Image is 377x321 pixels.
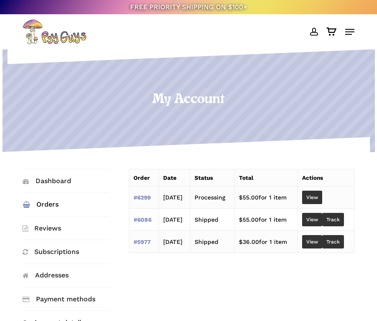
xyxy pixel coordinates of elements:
[302,174,323,181] span: Actions
[239,216,243,223] span: $
[163,194,182,201] time: [DATE]
[23,217,110,240] a: Reviews
[234,209,298,231] td: for 1 item
[23,169,110,192] a: Dashboard
[190,186,234,209] td: Processing
[239,174,253,181] span: Total
[302,213,322,226] a: View order 6086
[322,19,341,44] a: Cart
[234,231,298,253] td: for 1 item
[195,174,213,181] span: Status
[133,238,151,245] a: View order number 5977
[302,191,322,204] a: View order 6299
[234,186,298,209] td: for 1 item
[133,174,150,181] span: Order
[345,28,354,36] a: Navigation Menu
[163,174,177,181] span: Date
[322,213,344,226] a: Track order number 6086
[322,235,344,249] a: Track order number 5977
[163,216,182,223] time: [DATE]
[23,264,110,287] a: Addresses
[23,19,86,44] img: PsyGuys
[302,235,322,249] a: View order 5977
[239,238,259,245] span: 36.00
[190,209,234,231] td: Shipped
[239,194,243,201] span: $
[23,193,110,216] a: Orders
[239,238,243,245] span: $
[23,240,110,263] a: Subscriptions
[23,287,110,311] a: Payment methods
[239,216,259,223] span: 55.00
[163,238,182,245] time: [DATE]
[133,194,151,201] a: View order number 6299
[190,231,234,253] td: Shipped
[239,194,259,201] span: 55.00
[133,216,151,223] a: View order number 6086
